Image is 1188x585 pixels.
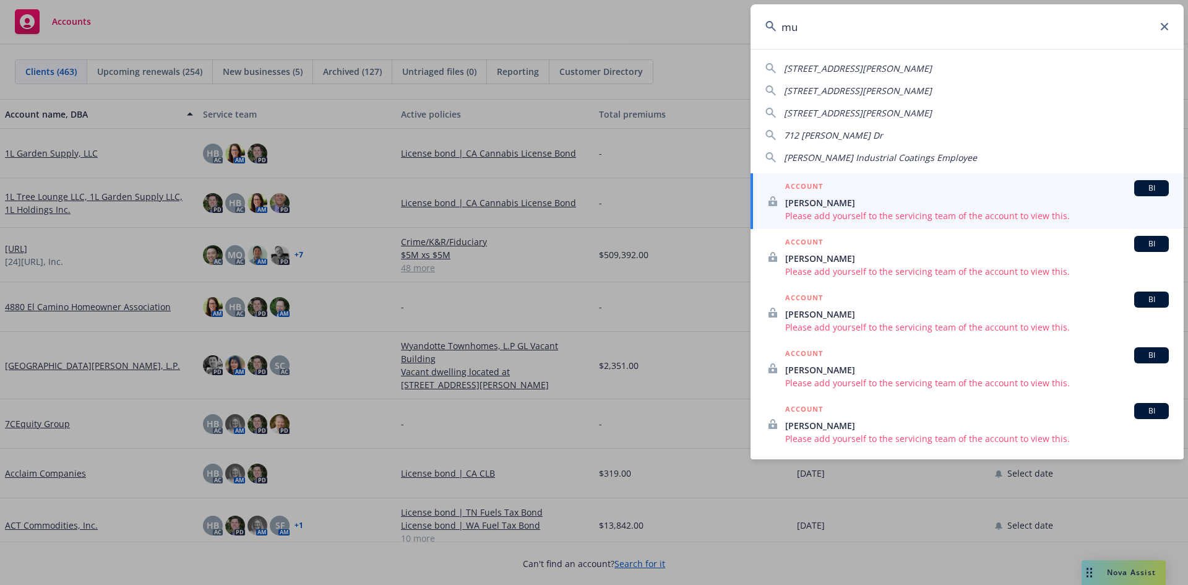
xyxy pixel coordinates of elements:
[751,340,1184,396] a: ACCOUNTBI[PERSON_NAME]Please add yourself to the servicing team of the account to view this.
[785,292,823,306] h5: ACCOUNT
[1139,350,1164,361] span: BI
[785,403,823,418] h5: ACCOUNT
[1139,294,1164,305] span: BI
[751,229,1184,285] a: ACCOUNTBI[PERSON_NAME]Please add yourself to the servicing team of the account to view this.
[784,152,977,163] span: [PERSON_NAME] Industrial Coatings Employee
[785,236,823,251] h5: ACCOUNT
[1139,183,1164,194] span: BI
[751,396,1184,452] a: ACCOUNTBI[PERSON_NAME]Please add yourself to the servicing team of the account to view this.
[785,347,823,362] h5: ACCOUNT
[785,308,1169,321] span: [PERSON_NAME]
[751,173,1184,229] a: ACCOUNTBI[PERSON_NAME]Please add yourself to the servicing team of the account to view this.
[785,209,1169,222] span: Please add yourself to the servicing team of the account to view this.
[785,252,1169,265] span: [PERSON_NAME]
[785,419,1169,432] span: [PERSON_NAME]
[1139,405,1164,417] span: BI
[785,321,1169,334] span: Please add yourself to the servicing team of the account to view this.
[784,107,932,119] span: [STREET_ADDRESS][PERSON_NAME]
[751,285,1184,340] a: ACCOUNTBI[PERSON_NAME]Please add yourself to the servicing team of the account to view this.
[785,432,1169,445] span: Please add yourself to the servicing team of the account to view this.
[784,129,883,141] span: 712 [PERSON_NAME] Dr
[1139,238,1164,249] span: BI
[784,85,932,97] span: [STREET_ADDRESS][PERSON_NAME]
[751,4,1184,49] input: Search...
[785,196,1169,209] span: [PERSON_NAME]
[785,265,1169,278] span: Please add yourself to the servicing team of the account to view this.
[785,376,1169,389] span: Please add yourself to the servicing team of the account to view this.
[785,363,1169,376] span: [PERSON_NAME]
[785,180,823,195] h5: ACCOUNT
[784,63,932,74] span: [STREET_ADDRESS][PERSON_NAME]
